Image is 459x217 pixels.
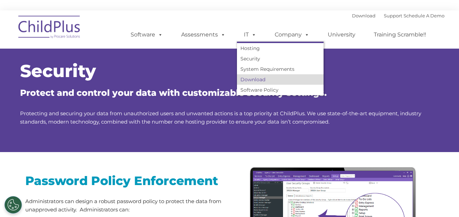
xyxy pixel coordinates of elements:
[384,13,402,18] a: Support
[237,28,263,42] a: IT
[237,85,324,95] a: Software Policy
[124,28,170,42] a: Software
[5,196,22,214] button: Cookies Settings
[237,74,324,85] a: Download
[15,11,84,45] img: ChildPlus by Procare Solutions
[25,173,218,188] span: Password Policy Enforcement
[174,28,232,42] a: Assessments
[404,13,444,18] a: Schedule A Demo
[25,197,224,214] p: Administrators can design a robust password policy to protect the data from unapproved activity. ...
[237,53,324,64] a: Security
[237,43,324,53] a: Hosting
[20,60,96,82] span: Security
[352,13,376,18] a: Download
[268,28,316,42] a: Company
[20,87,327,98] span: Protect and control your data with customizable security settings.
[237,64,324,74] a: System Requirements
[367,28,433,42] a: Training Scramble!!
[321,28,362,42] a: University
[352,13,444,18] font: |
[20,110,421,125] span: Protecting and securing your data from unauthorized users and unwanted actions is a top priority ...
